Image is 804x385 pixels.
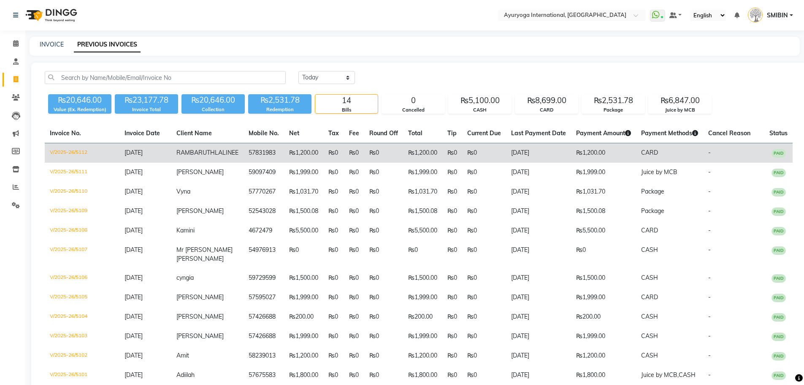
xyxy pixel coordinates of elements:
td: ₨0 [442,240,462,268]
td: V/2025-26/5103 [45,327,119,346]
span: CASH [641,246,658,254]
span: CASH [641,332,658,340]
div: ₨20,646.00 [48,94,111,106]
span: PAID [772,208,786,216]
td: ₨0 [571,240,636,268]
div: CARD [515,106,578,114]
td: ₨0 [462,221,506,240]
div: Invoice Total [115,106,178,113]
td: 54976913 [244,240,284,268]
span: [PERSON_NAME] [176,255,224,262]
span: - [708,246,711,254]
td: ₨1,031.70 [284,182,323,202]
td: [DATE] [506,268,571,288]
td: ₨1,999.00 [403,288,442,307]
div: Juice by MCB [649,106,711,114]
td: ₨0 [364,288,403,307]
td: ₨0 [442,163,462,182]
span: Juice by MCB, [641,371,679,379]
td: ₨1,031.70 [403,182,442,202]
td: V/2025-26/5107 [45,240,119,268]
span: PAID [772,294,786,302]
span: [PERSON_NAME] [176,168,224,176]
td: [DATE] [506,143,571,163]
span: - [708,352,711,359]
span: PAID [772,333,786,341]
a: PREVIOUS INVOICES [74,37,141,52]
div: Collection [181,106,245,113]
span: CARD [641,227,658,234]
td: ₨5,500.00 [284,221,323,240]
td: ₨0 [323,240,344,268]
td: ₨0 [462,366,506,385]
td: ₨200.00 [284,307,323,327]
span: PAID [772,246,786,255]
td: ₨5,500.00 [571,221,636,240]
span: - [708,188,711,195]
td: 57426688 [244,327,284,346]
td: ₨1,200.00 [403,143,442,163]
td: ₨0 [462,240,506,268]
td: ₨0 [323,163,344,182]
span: Payment Amount [576,129,631,137]
span: Kamini [176,227,195,234]
td: ₨0 [364,346,403,366]
td: ₨1,500.00 [284,268,323,288]
span: CASH [641,313,658,320]
td: ₨1,999.00 [284,327,323,346]
td: 57831983 [244,143,284,163]
td: ₨0 [442,221,462,240]
span: Amit [176,352,189,359]
td: ₨0 [344,307,364,327]
td: ₨0 [344,268,364,288]
td: V/2025-26/5101 [45,366,119,385]
td: [DATE] [506,346,571,366]
div: ₨2,531.78 [248,94,311,106]
td: ₨1,500.00 [403,268,442,288]
td: ₨0 [364,221,403,240]
span: PAID [772,188,786,197]
td: ₨0 [442,288,462,307]
div: ₨20,646.00 [181,94,245,106]
td: V/2025-26/5104 [45,307,119,327]
span: PAID [772,274,786,283]
span: [PERSON_NAME] [176,207,224,215]
td: ₨0 [344,163,364,182]
td: ₨0 [344,346,364,366]
td: ₨0 [442,307,462,327]
td: ₨0 [442,327,462,346]
span: Cancel Reason [708,129,750,137]
td: ₨0 [323,143,344,163]
td: ₨0 [323,268,344,288]
td: ₨0 [323,307,344,327]
td: ₨1,999.00 [571,288,636,307]
td: [DATE] [506,327,571,346]
td: 57675583 [244,366,284,385]
span: [DATE] [125,274,143,281]
span: - [708,313,711,320]
span: Juice by MCB [641,168,677,176]
td: ₨0 [344,182,364,202]
td: ₨0 [462,346,506,366]
span: CASH [641,274,658,281]
div: ₨8,699.00 [515,95,578,106]
div: Package [582,106,644,114]
td: ₨1,200.00 [403,346,442,366]
td: ₨1,800.00 [403,366,442,385]
td: 52543028 [244,202,284,221]
td: 57426688 [244,307,284,327]
span: [PERSON_NAME] [176,293,224,301]
td: ₨0 [323,182,344,202]
td: ₨0 [323,366,344,385]
td: ₨0 [462,327,506,346]
span: [PERSON_NAME] [176,313,224,320]
td: ₨0 [364,307,403,327]
td: ₨1,200.00 [284,346,323,366]
span: CASH [641,352,658,359]
td: ₨0 [323,346,344,366]
span: [DATE] [125,313,143,320]
span: PAID [772,371,786,380]
div: ₨23,177.78 [115,94,178,106]
span: Net [289,129,299,137]
span: [DATE] [125,188,143,195]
